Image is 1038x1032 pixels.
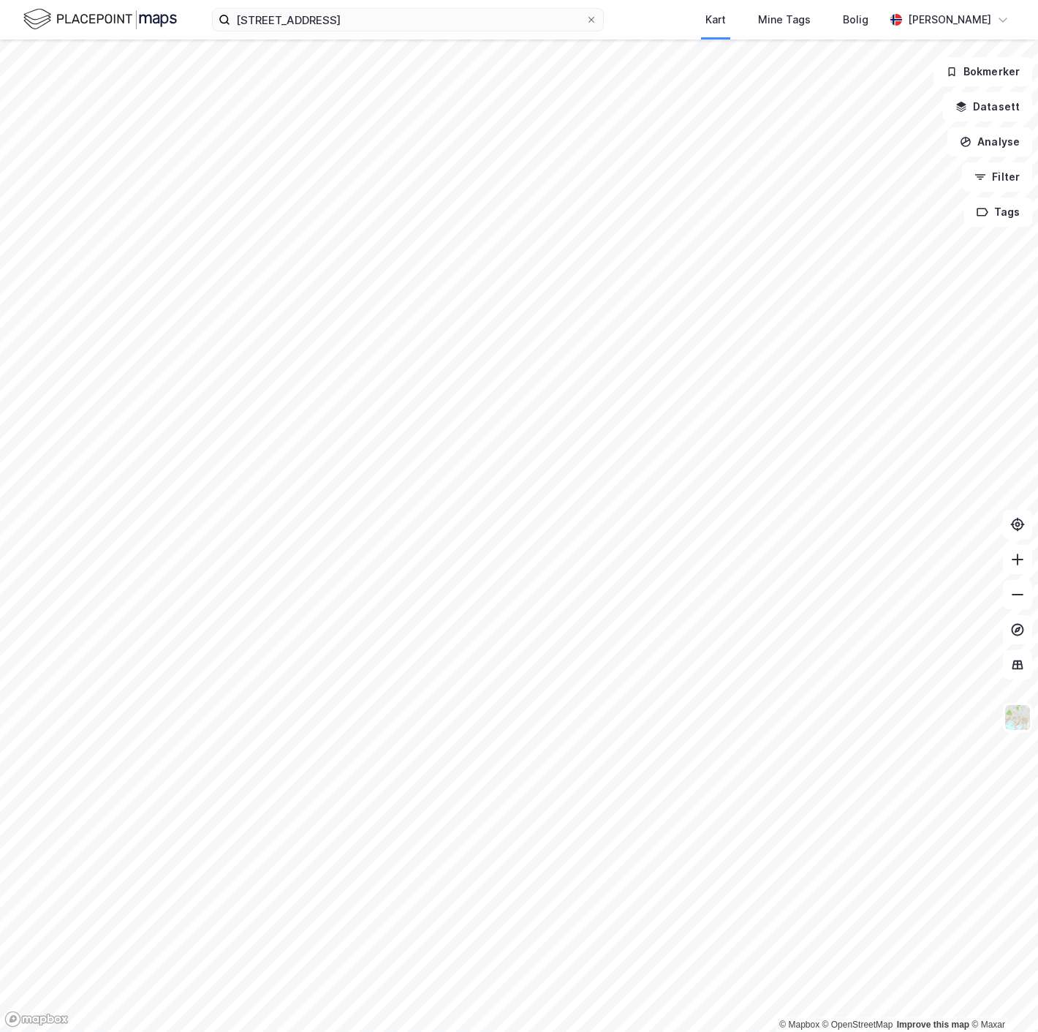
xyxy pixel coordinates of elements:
input: Søk på adresse, matrikkel, gårdeiere, leietakere eller personer [230,9,586,31]
img: Z [1004,704,1031,731]
div: Kart [705,11,726,29]
button: Analyse [947,127,1032,157]
img: logo.f888ab2527a4732fd821a326f86c7f29.svg [23,7,177,32]
button: Filter [962,162,1032,192]
div: [PERSON_NAME] [908,11,991,29]
button: Tags [964,197,1032,227]
a: Improve this map [897,1020,969,1030]
div: Bolig [843,11,868,29]
a: Mapbox homepage [4,1011,69,1028]
button: Bokmerker [933,57,1032,86]
a: Mapbox [779,1020,819,1030]
iframe: Chat Widget [965,962,1038,1032]
a: OpenStreetMap [822,1020,893,1030]
div: Mine Tags [758,11,811,29]
button: Datasett [943,92,1032,121]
